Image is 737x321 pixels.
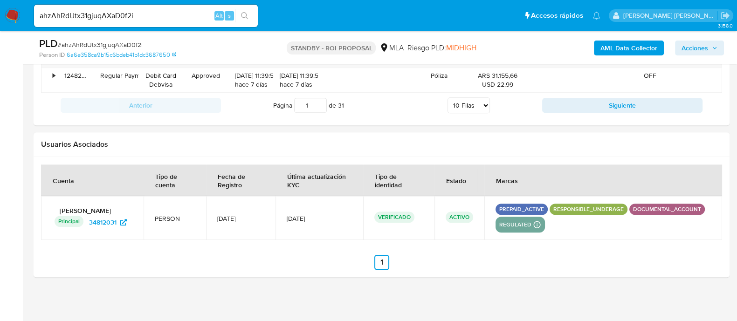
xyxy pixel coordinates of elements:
button: search-icon [235,9,254,22]
b: PLD [39,36,58,51]
span: MIDHIGH [446,42,476,53]
input: Buscar usuario o caso... [34,10,258,22]
span: Acciones [682,41,708,55]
a: Notificaciones [592,12,600,20]
a: Salir [720,11,730,20]
h2: Usuarios Asociados [41,140,722,149]
span: Accesos rápidos [531,11,583,20]
div: MLA [379,43,403,53]
span: # ahzAhRdUtx31gjuqAXaD0f2i [58,40,143,49]
span: Riesgo PLD: [407,43,476,53]
b: Person ID [39,51,65,59]
p: STANDBY - ROI PROPOSAL [287,41,376,55]
button: Acciones [675,41,724,55]
span: Alt [215,11,223,20]
b: AML Data Collector [600,41,657,55]
p: emmanuel.vitiello@mercadolibre.com [623,11,717,20]
a: 6a6e358ca9b15c6bdeb41b1dc3687650 [67,51,176,59]
button: AML Data Collector [594,41,664,55]
span: s [228,11,231,20]
span: 3.158.0 [717,22,732,29]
